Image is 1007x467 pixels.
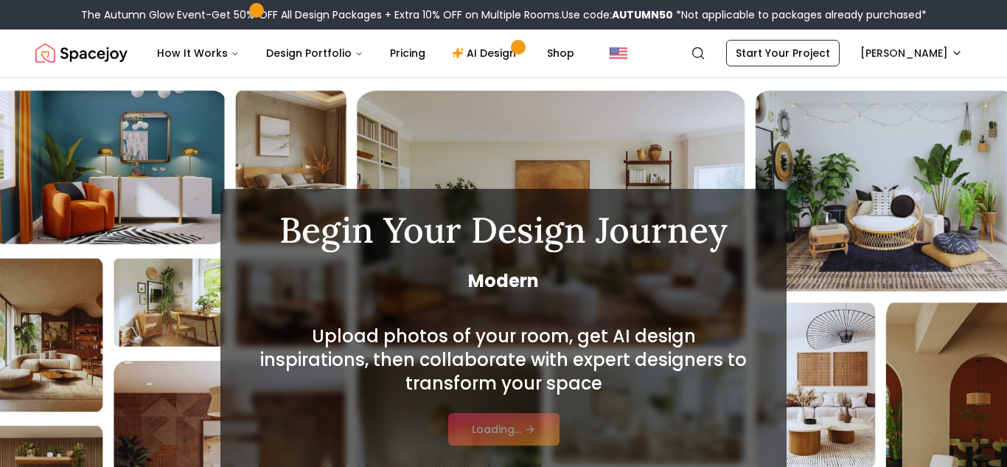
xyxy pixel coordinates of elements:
[610,44,627,62] img: United States
[256,325,751,395] h2: Upload photos of your room, get AI design inspirations, then collaborate with expert designers to...
[378,38,437,68] a: Pricing
[81,7,927,22] div: The Autumn Glow Event-Get 50% OFF All Design Packages + Extra 10% OFF on Multiple Rooms.
[35,30,972,77] nav: Global
[256,212,751,248] h1: Begin Your Design Journey
[851,40,972,66] button: [PERSON_NAME]
[145,38,251,68] button: How It Works
[256,269,751,293] span: Modern
[145,38,586,68] nav: Main
[440,38,532,68] a: AI Design
[673,7,927,22] span: *Not applicable to packages already purchased*
[612,7,673,22] b: AUTUMN50
[254,38,375,68] button: Design Portfolio
[726,40,840,66] a: Start Your Project
[535,38,586,68] a: Shop
[35,38,128,68] img: Spacejoy Logo
[562,7,673,22] span: Use code:
[35,38,128,68] a: Spacejoy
